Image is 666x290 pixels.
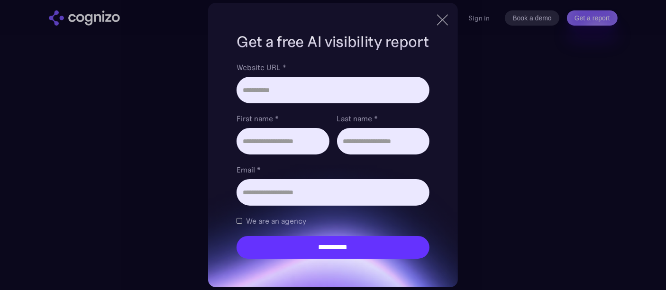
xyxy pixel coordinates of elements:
[237,164,429,175] label: Email *
[237,62,429,259] form: Brand Report Form
[237,31,429,52] h1: Get a free AI visibility report
[237,113,329,124] label: First name *
[246,215,306,227] span: We are an agency
[237,62,429,73] label: Website URL *
[337,113,429,124] label: Last name *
